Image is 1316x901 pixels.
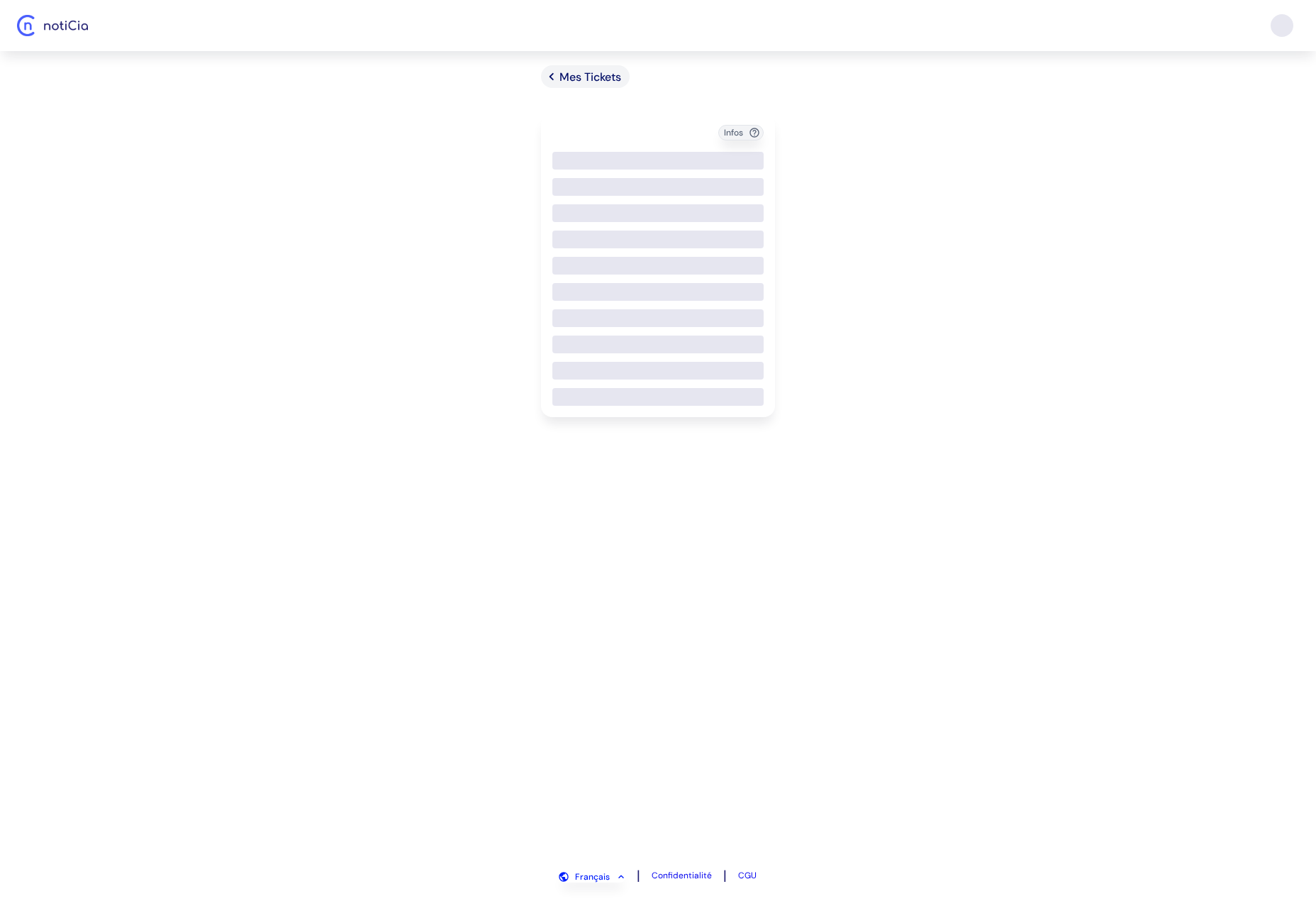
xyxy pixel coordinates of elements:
[541,65,630,88] a: Mes Tickets
[718,125,764,140] button: Infos
[738,870,757,881] a: CGU
[637,867,640,884] span: |
[559,70,621,84] span: Mes Tickets
[652,870,712,881] a: Confidentialité
[17,15,88,36] img: Logo Noticia
[723,867,727,884] span: |
[559,871,625,883] button: Français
